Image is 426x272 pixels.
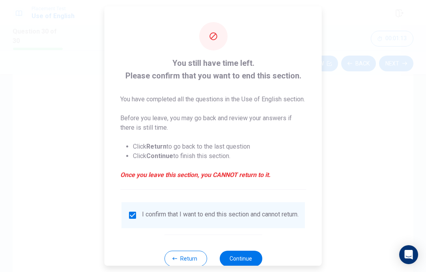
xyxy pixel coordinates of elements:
div: I confirm that I want to end this section and cannot return. [142,211,299,220]
li: Click to finish this section. [133,151,306,161]
em: Once you leave this section, you CANNOT return to it. [120,170,306,180]
li: Click to go back to the last question [133,142,306,151]
div: Open Intercom Messenger [399,245,418,264]
p: Before you leave, you may go back and review your answers if there is still time. [120,114,306,132]
strong: Continue [146,152,173,160]
button: Return [164,251,207,266]
strong: Return [146,143,166,150]
p: You have completed all the questions in the Use of English section. [120,95,306,104]
button: Continue [219,251,262,266]
span: You still have time left. Please confirm that you want to end this section. [120,57,306,82]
